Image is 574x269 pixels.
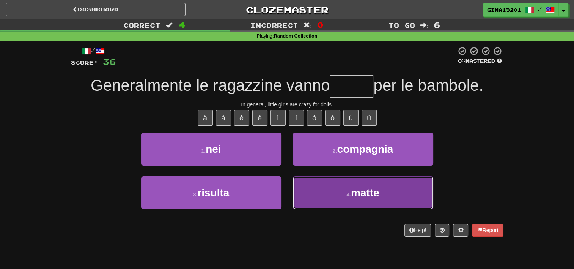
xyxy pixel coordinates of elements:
button: á [216,110,231,126]
span: matte [351,187,379,199]
span: : [166,22,174,28]
span: gina15201 [487,6,521,13]
span: 36 [103,57,116,66]
span: risulta [197,187,229,199]
span: Incorrect [250,21,298,29]
button: é [252,110,267,126]
button: ì [270,110,286,126]
small: 4 . [346,191,351,198]
span: compagnia [337,143,393,155]
span: Score: [71,59,98,66]
span: : [304,22,312,28]
button: ú [362,110,377,126]
span: / [538,6,542,11]
a: Clozemaster [197,3,377,16]
span: : [420,22,429,28]
button: í [289,110,304,126]
span: nei [206,143,221,155]
button: ó [325,110,340,126]
button: 4.matte [293,176,433,209]
span: Generalmente le ragazzine vanno [91,76,330,94]
span: Correct [123,21,160,29]
button: Help! [404,224,431,237]
div: Mastered [456,58,503,65]
button: à [198,110,213,126]
small: 3 . [193,191,198,198]
span: 6 [434,20,440,29]
span: 0 [317,20,324,29]
button: 2.compagnia [293,133,433,166]
div: In general, little girls are crazy for dolls. [71,101,503,108]
a: gina15201 / [483,3,559,17]
span: 0 % [458,58,465,64]
button: è [234,110,249,126]
span: per le bambole. [373,76,483,94]
span: 4 [179,20,186,29]
button: Round history (alt+y) [435,224,449,237]
button: 1.nei [141,133,281,166]
small: 2 . [333,148,337,154]
button: ù [343,110,359,126]
strong: Random Collection [274,33,318,39]
small: 1 . [201,148,206,154]
a: Dashboard [6,3,186,16]
div: / [71,46,116,56]
button: ò [307,110,322,126]
button: 3.risulta [141,176,281,209]
span: To go [388,21,415,29]
button: Report [472,224,503,237]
